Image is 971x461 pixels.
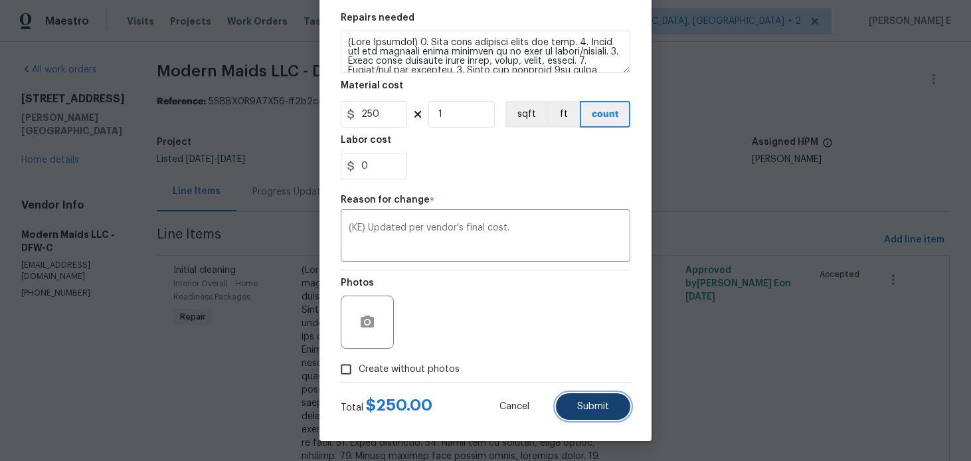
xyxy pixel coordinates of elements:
div: Total [341,399,432,415]
h5: Material cost [341,81,403,90]
textarea: (Lore Ipsumdol) 0. Sita cons adipisci elits doe temp. 4. Incid utl etd magnaali enima minimven qu... [341,31,630,73]
button: ft [547,101,580,128]
button: count [580,101,630,128]
span: Submit [577,402,609,412]
h5: Labor cost [341,136,391,145]
button: Cancel [478,393,551,420]
h5: Reason for change [341,195,430,205]
span: $ 250.00 [366,397,432,413]
h5: Repairs needed [341,13,414,23]
textarea: (KE) Updated per vendor's final cost. [349,223,622,251]
span: Create without photos [359,363,460,377]
button: sqft [505,101,547,128]
span: Cancel [499,402,529,412]
h5: Photos [341,278,374,288]
button: Submit [556,393,630,420]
